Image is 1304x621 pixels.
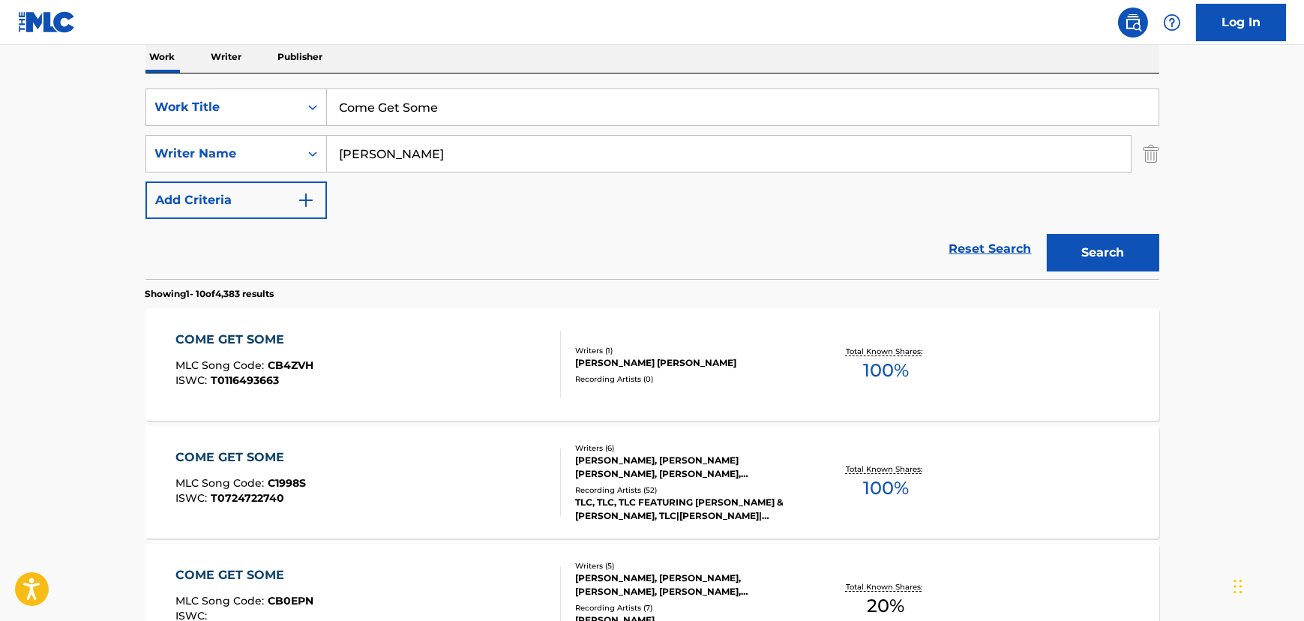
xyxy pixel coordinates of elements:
[274,41,328,73] p: Publisher
[1157,7,1187,37] div: Help
[145,41,180,73] p: Work
[575,373,802,385] div: Recording Artists ( 0 )
[207,41,247,73] p: Writer
[268,594,313,607] span: CB0EPN
[175,331,313,349] div: COME GET SOME
[575,345,802,356] div: Writers ( 1 )
[575,442,802,454] div: Writers ( 6 )
[1124,13,1142,31] img: search
[145,287,274,301] p: Showing 1 - 10 of 4,383 results
[1143,135,1159,172] img: Delete Criterion
[211,373,279,387] span: T0116493663
[175,448,306,466] div: COME GET SOME
[145,426,1159,538] a: COME GET SOMEMLC Song Code:C1998SISWC:T0724722740Writers (6)[PERSON_NAME], [PERSON_NAME] [PERSON_...
[155,145,290,163] div: Writer Name
[1229,549,1304,621] iframe: Chat Widget
[268,358,313,372] span: CB4ZVH
[175,358,268,372] span: MLC Song Code :
[846,346,926,357] p: Total Known Shares:
[863,475,909,502] span: 100 %
[846,463,926,475] p: Total Known Shares:
[575,496,802,523] div: TLC, TLC, TLC FEATURING [PERSON_NAME] & [PERSON_NAME], TLC|[PERSON_NAME]|[PERSON_NAME], TLC
[155,98,290,116] div: Work Title
[575,454,802,481] div: [PERSON_NAME], [PERSON_NAME] [PERSON_NAME], [PERSON_NAME], [PERSON_NAME], [PERSON_NAME], [PERSON_...
[575,560,802,571] div: Writers ( 5 )
[1118,7,1148,37] a: Public Search
[867,592,904,619] span: 20 %
[175,476,268,490] span: MLC Song Code :
[575,571,802,598] div: [PERSON_NAME], [PERSON_NAME], [PERSON_NAME], [PERSON_NAME], [PERSON_NAME]
[846,581,926,592] p: Total Known Shares:
[175,566,313,584] div: COME GET SOME
[1234,564,1243,609] div: Drag
[575,356,802,370] div: [PERSON_NAME] [PERSON_NAME]
[1196,4,1286,41] a: Log In
[297,191,315,209] img: 9d2ae6d4665cec9f34b9.svg
[268,476,306,490] span: C1998S
[575,602,802,613] div: Recording Artists ( 7 )
[175,594,268,607] span: MLC Song Code :
[145,88,1159,279] form: Search Form
[1163,13,1181,31] img: help
[575,484,802,496] div: Recording Artists ( 52 )
[863,357,909,384] span: 100 %
[145,181,327,219] button: Add Criteria
[175,373,211,387] span: ISWC :
[175,491,211,505] span: ISWC :
[942,232,1039,265] a: Reset Search
[211,491,284,505] span: T0724722740
[145,308,1159,421] a: COME GET SOMEMLC Song Code:CB4ZVHISWC:T0116493663Writers (1)[PERSON_NAME] [PERSON_NAME]Recording ...
[1047,234,1159,271] button: Search
[18,11,76,33] img: MLC Logo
